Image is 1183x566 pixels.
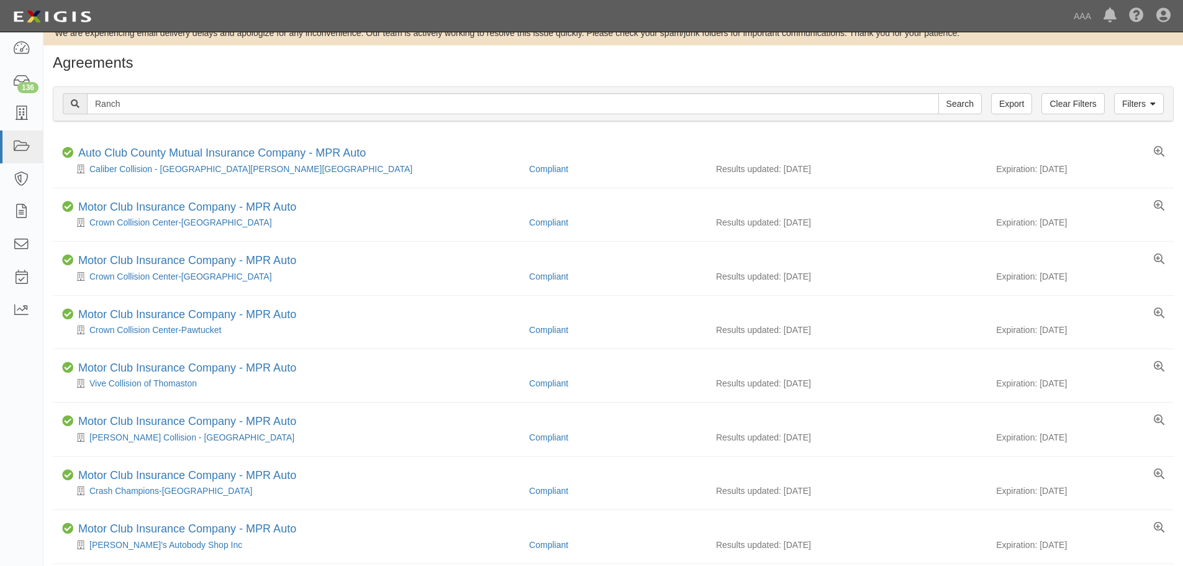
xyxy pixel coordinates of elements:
a: View results summary [1154,201,1164,212]
div: Expiration: [DATE] [996,485,1164,497]
a: Motor Club Insurance Company - MPR Auto [78,415,296,427]
a: Compliant [529,540,568,550]
div: Crash Champions-West Haven [62,485,520,497]
div: Motor Club Insurance Company - MPR Auto [78,362,296,375]
a: Compliant [529,378,568,388]
div: Motor Club Insurance Company - MPR Auto [78,308,296,322]
a: View results summary [1154,523,1164,534]
a: Motor Club Insurance Company - MPR Auto [78,254,296,267]
a: [PERSON_NAME] Collision - [GEOGRAPHIC_DATA] [89,432,294,442]
a: Crown Collision Center-[GEOGRAPHIC_DATA] [89,217,272,227]
a: Motor Club Insurance Company - MPR Auto [78,362,296,374]
a: Crown Collision Center-[GEOGRAPHIC_DATA] [89,272,272,281]
div: Expiration: [DATE] [996,431,1164,444]
a: Auto Club County Mutual Insurance Company - MPR Auto [78,147,366,159]
div: Motor Club Insurance Company - MPR Auto [78,523,296,536]
div: Vive Collision of Thomaston [62,377,520,390]
i: Help Center - Complianz [1129,9,1144,24]
div: Expiration: [DATE] [996,377,1164,390]
a: View results summary [1154,469,1164,480]
a: View results summary [1154,362,1164,373]
div: Results updated: [DATE] [716,216,977,229]
div: Expiration: [DATE] [996,539,1164,551]
i: Compliant [62,255,73,266]
a: Crown Collision Center-Pawtucket [89,325,221,335]
img: logo-5460c22ac91f19d4615b14bd174203de0afe785f0fc80cf4dbbc73dc1793850b.png [9,6,95,28]
h1: Agreements [53,55,1174,71]
a: Clear Filters [1041,93,1104,114]
i: Compliant [62,470,73,481]
a: Vive Collision of Thomaston [89,378,197,388]
div: Expiration: [DATE] [996,324,1164,336]
div: Results updated: [DATE] [716,539,977,551]
a: Compliant [529,217,568,227]
a: Compliant [529,432,568,442]
a: Caliber Collision - [GEOGRAPHIC_DATA][PERSON_NAME][GEOGRAPHIC_DATA] [89,164,412,174]
div: Motor Club Insurance Company - MPR Auto [78,201,296,214]
div: Results updated: [DATE] [716,431,977,444]
div: Expiration: [DATE] [996,163,1164,175]
div: Results updated: [DATE] [716,270,977,283]
div: 136 [17,82,39,93]
div: Crown Collision Center-Pawtucket [62,324,520,336]
div: We are experiencing email delivery delays and apologize for any inconvenience. Our team is active... [43,27,1183,39]
a: View results summary [1154,254,1164,265]
i: Compliant [62,147,73,158]
div: Expiration: [DATE] [996,270,1164,283]
div: Expiration: [DATE] [996,216,1164,229]
div: Results updated: [DATE] [716,485,977,497]
a: View results summary [1154,308,1164,319]
div: Motor Club Insurance Company - MPR Auto [78,254,296,268]
a: Motor Club Insurance Company - MPR Auto [78,523,296,535]
a: Compliant [529,272,568,281]
a: Motor Club Insurance Company - MPR Auto [78,469,296,482]
a: AAA [1067,4,1097,29]
div: Traynor Collision - Milford [62,431,520,444]
a: Motor Club Insurance Company - MPR Auto [78,308,296,321]
div: Auto Club County Mutual Insurance Company - MPR Auto [78,147,366,160]
i: Compliant [62,416,73,427]
a: Export [991,93,1032,114]
div: Angelo's Autobody Shop Inc [62,539,520,551]
a: Filters [1114,93,1164,114]
div: Results updated: [DATE] [716,324,977,336]
a: View results summary [1154,147,1164,158]
input: Search [938,93,982,114]
i: Compliant [62,201,73,212]
div: Crown Collision Center-Bristol [62,270,520,283]
div: Motor Club Insurance Company - MPR Auto [78,415,296,429]
a: Compliant [529,486,568,496]
div: Results updated: [DATE] [716,377,977,390]
i: Compliant [62,362,73,373]
a: Compliant [529,325,568,335]
a: [PERSON_NAME]'s Autobody Shop Inc [89,540,242,550]
div: Crown Collision Center-Middleton [62,216,520,229]
a: Motor Club Insurance Company - MPR Auto [78,201,296,213]
a: Compliant [529,164,568,174]
input: Search [87,93,939,114]
div: Results updated: [DATE] [716,163,977,175]
i: Compliant [62,523,73,534]
a: View results summary [1154,415,1164,426]
a: Crash Champions-[GEOGRAPHIC_DATA] [89,486,252,496]
div: Motor Club Insurance Company - MPR Auto [78,469,296,483]
i: Compliant [62,309,73,320]
div: Caliber Collision - Houston Morton Ranch [62,163,520,175]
